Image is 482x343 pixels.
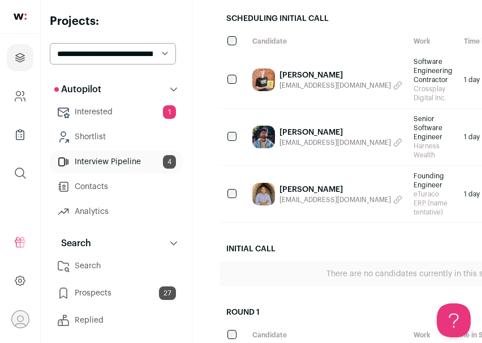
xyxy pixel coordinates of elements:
a: Shortlist [50,126,183,148]
button: [EMAIL_ADDRESS][DOMAIN_NAME] [279,81,402,90]
span: Founding Engineer [414,171,453,190]
p: Search [54,237,91,250]
img: wellfound-shorthand-0d5821cbd27db2630d0214b213865d53afaa358527fdda9d0ea32b1df1b89c2c.svg [14,14,27,20]
span: [EMAIL_ADDRESS][DOMAIN_NAME] [279,195,391,204]
span: Crossplay Digital Inc. [414,84,453,102]
span: [EMAIL_ADDRESS][DOMAIN_NAME] [279,138,391,147]
a: Projects [7,44,33,71]
span: 1 [163,105,176,119]
a: Company and ATS Settings [7,83,33,110]
span: 4 [163,155,176,169]
a: [PERSON_NAME] [279,184,402,195]
span: eTuraco ERP (name tentative) [414,190,453,217]
span: [EMAIL_ADDRESS][DOMAIN_NAME] [279,81,391,90]
h2: Projects: [50,14,183,29]
button: [EMAIL_ADDRESS][DOMAIN_NAME] [279,195,402,204]
button: [EMAIL_ADDRESS][DOMAIN_NAME] [279,138,402,147]
a: Contacts [50,175,183,198]
a: Analytics [50,200,183,223]
div: Work [408,31,458,52]
button: Autopilot [50,78,183,101]
span: Harness Wealth [414,142,453,160]
a: Interview Pipeline4 [50,151,183,173]
iframe: Help Scout Beacon - Open [437,303,471,337]
a: Replied [50,309,183,332]
a: [PERSON_NAME] [279,70,402,81]
span: Software Engineering Contractor [414,57,453,84]
button: Open dropdown [11,310,29,328]
a: Search [50,255,183,277]
span: Senior Software Engineer [414,114,453,142]
a: Interested1 [50,101,183,123]
a: Company Lists [7,121,33,148]
img: 6a4a533e13fa5518023c9f6e1ceeea04f0c6a95111f7ae4fa0defca00ee87ec4.jpg [252,126,275,148]
span: 27 [159,286,176,300]
img: 3594ab5ed1e835bc4c1d1c956cfe408bbded67c94fee9109dc7feeb41def69a6 [252,183,275,205]
a: [PERSON_NAME] [279,127,402,138]
div: Candidate [247,31,408,52]
button: Search [50,232,183,255]
a: Prospects27 [50,282,183,305]
p: Autopilot [54,83,101,96]
img: 2fe32a9ae0e2401d131f1d0d71b4a2ff1fe6ea50a0ebdd73046abd893ea4cdca [252,68,275,91]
